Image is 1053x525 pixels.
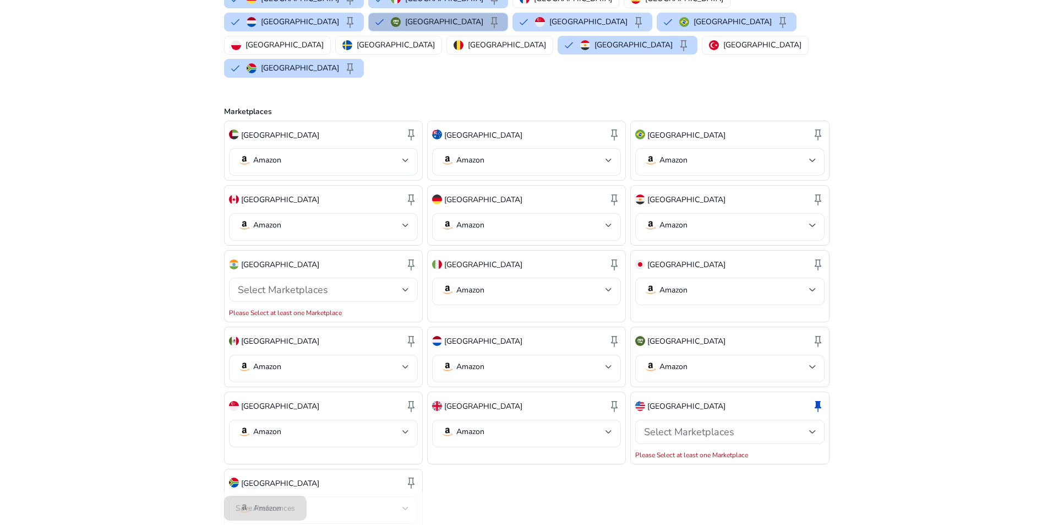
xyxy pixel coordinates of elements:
[241,259,319,270] p: [GEOGRAPHIC_DATA]
[253,155,281,165] p: Amazon
[535,17,545,27] img: sg.svg
[253,427,281,437] p: Amazon
[608,258,621,271] span: keep
[342,40,352,50] img: se.svg
[580,40,590,50] img: eg.svg
[456,285,484,295] p: Amazon
[238,425,251,439] img: amazon.svg
[405,193,418,206] span: keep
[229,306,418,317] mat-error: Please Select at least one Marketplace
[608,334,621,348] span: keep
[444,129,522,141] p: [GEOGRAPHIC_DATA]
[261,16,339,28] p: [GEOGRAPHIC_DATA]
[224,106,830,117] p: Marketplaces
[241,400,319,412] p: [GEOGRAPHIC_DATA]
[677,39,690,52] span: keep
[444,194,522,205] p: [GEOGRAPHIC_DATA]
[468,39,546,51] p: [GEOGRAPHIC_DATA]
[231,40,241,50] img: pl.svg
[247,17,257,27] img: nl.svg
[594,39,673,51] p: [GEOGRAPHIC_DATA]
[441,360,454,374] img: amazon.svg
[549,16,628,28] p: [GEOGRAPHIC_DATA]
[343,62,357,75] span: keep
[357,39,435,51] p: [GEOGRAPHIC_DATA]
[635,448,824,459] mat-error: Please Select at least one Marketplace
[229,129,239,139] img: ae.svg
[238,219,251,232] img: amazon.svg
[811,399,825,413] span: keep
[432,194,442,204] img: de.svg
[229,478,239,488] img: za.svg
[811,258,825,271] span: keep
[647,335,725,347] p: [GEOGRAPHIC_DATA]
[229,401,239,411] img: sg.svg
[659,285,688,295] p: Amazon
[644,154,657,167] img: amazon.svg
[644,425,734,439] span: Select Marketplaces
[405,476,418,489] span: keep
[659,155,688,165] p: Amazon
[405,16,483,28] p: [GEOGRAPHIC_DATA]
[253,362,281,372] p: Amazon
[608,193,621,206] span: keep
[635,401,645,411] img: us.svg
[647,129,725,141] p: [GEOGRAPHIC_DATA]
[405,334,418,348] span: keep
[441,283,454,296] img: amazon.svg
[647,259,725,270] p: [GEOGRAPHIC_DATA]
[647,400,725,412] p: [GEOGRAPHIC_DATA]
[229,336,239,346] img: mx.svg
[679,17,689,27] img: br.svg
[343,15,357,29] span: keep
[444,259,522,270] p: [GEOGRAPHIC_DATA]
[238,283,328,296] span: Select Marketplaces
[635,129,645,139] img: br.svg
[811,193,825,206] span: keep
[644,360,657,374] img: amazon.svg
[405,258,418,271] span: keep
[635,259,645,269] img: jp.svg
[247,63,257,73] img: za.svg
[229,259,239,269] img: in.svg
[647,194,725,205] p: [GEOGRAPHIC_DATA]
[644,283,657,296] img: amazon.svg
[229,194,239,204] img: ca.svg
[709,40,719,50] img: tr.svg
[432,259,442,269] img: it.svg
[608,128,621,141] span: keep
[441,154,454,167] img: amazon.svg
[444,400,522,412] p: [GEOGRAPHIC_DATA]
[241,478,319,489] p: [GEOGRAPHIC_DATA]
[253,220,281,230] p: Amazon
[488,15,501,29] span: keep
[432,401,442,411] img: uk.svg
[776,15,789,29] span: keep
[456,427,484,437] p: Amazon
[454,40,463,50] img: be.svg
[391,17,401,27] img: sa.svg
[659,362,688,372] p: Amazon
[238,360,251,374] img: amazon.svg
[444,335,522,347] p: [GEOGRAPHIC_DATA]
[441,219,454,232] img: amazon.svg
[811,128,825,141] span: keep
[694,16,772,28] p: [GEOGRAPHIC_DATA]
[635,336,645,346] img: sa.svg
[608,399,621,413] span: keep
[405,399,418,413] span: keep
[432,336,442,346] img: nl.svg
[432,129,442,139] img: au.svg
[811,334,825,348] span: keep
[659,220,688,230] p: Amazon
[245,39,324,51] p: [GEOGRAPHIC_DATA]
[241,335,319,347] p: [GEOGRAPHIC_DATA]
[441,425,454,439] img: amazon.svg
[456,155,484,165] p: Amazon
[723,39,801,51] p: [GEOGRAPHIC_DATA]
[456,220,484,230] p: Amazon
[405,128,418,141] span: keep
[632,15,645,29] span: keep
[261,62,339,74] p: [GEOGRAPHIC_DATA]
[635,194,645,204] img: eg.svg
